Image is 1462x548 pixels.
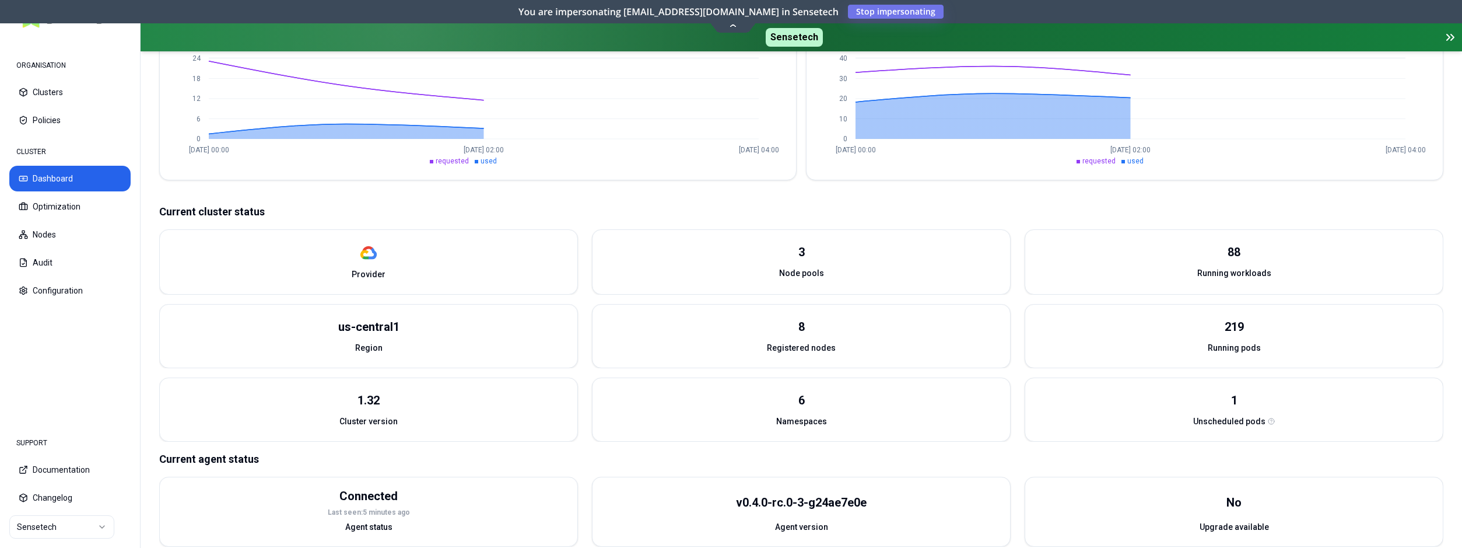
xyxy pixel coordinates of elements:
tspan: 0 [843,135,847,143]
div: 3 [798,244,805,260]
span: used [481,157,497,165]
div: 88 [1228,244,1240,260]
div: 8 [798,319,805,335]
img: gcp [360,244,377,261]
span: Sensetech [766,28,823,47]
p: Current agent status [159,451,1443,467]
tspan: 6 [197,115,201,123]
tspan: 10 [839,115,847,123]
tspan: 20 [839,95,847,103]
p: Current cluster status [159,204,1443,220]
span: Unscheduled pods [1193,416,1265,427]
button: Documentation [9,457,131,483]
div: 219 [1225,319,1244,335]
button: Changelog [9,485,131,511]
span: requested [1082,157,1116,165]
span: Provider [352,268,385,280]
tspan: 12 [192,95,201,103]
tspan: [DATE] 02:00 [464,146,504,154]
span: Cluster version [339,416,398,427]
tspan: [DATE] 00:00 [836,146,876,154]
div: Last seen: 5 minutes ago [328,508,410,517]
span: requested [436,157,469,165]
div: 1 [1231,392,1237,409]
span: Agent version [775,521,828,533]
div: us-central1 [338,319,399,335]
tspan: [DATE] 04:00 [1386,146,1426,154]
tspan: [DATE] 02:00 [1110,146,1151,154]
button: Nodes [9,222,131,247]
div: No [1226,494,1242,511]
span: Node pools [779,267,824,279]
tspan: [DATE] 00:00 [189,146,229,154]
div: SUPPORT [9,431,131,455]
button: Dashboard [9,166,131,191]
div: 1.32 [357,392,380,409]
tspan: 24 [192,54,201,62]
button: Configuration [9,278,131,303]
button: Policies [9,107,131,133]
button: Clusters [9,79,131,105]
button: Audit [9,250,131,275]
div: v0.4.0-rc.0-3-g24ae7e0e [736,494,867,511]
span: Running workloads [1197,267,1271,279]
span: Agent status [345,521,392,533]
tspan: 0 [197,135,201,143]
div: 6 [798,392,805,409]
div: CLUSTER [9,140,131,163]
span: Upgrade available [1200,521,1269,533]
span: Region [355,342,383,354]
tspan: 18 [192,75,201,83]
button: Optimization [9,194,131,219]
span: Registered nodes [767,342,836,354]
tspan: [DATE] 04:00 [739,146,779,154]
span: Namespaces [776,416,827,427]
span: Running pods [1208,342,1261,354]
tspan: 30 [839,75,847,83]
tspan: 40 [839,54,847,62]
div: Connected [339,488,398,504]
div: ORGANISATION [9,54,131,77]
span: used [1127,157,1144,165]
